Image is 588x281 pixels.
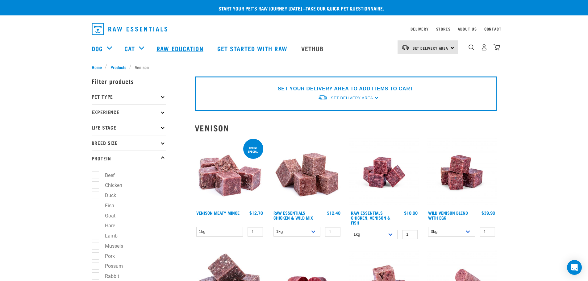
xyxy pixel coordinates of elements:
[482,210,495,215] div: $39.90
[484,28,502,30] a: Contact
[413,47,448,49] span: Set Delivery Area
[92,120,166,135] p: Life Stage
[92,151,166,166] p: Protein
[95,252,117,260] label: Pork
[458,28,477,30] a: About Us
[150,36,211,61] a: Raw Education
[469,44,474,50] img: home-icon-1@2x.png
[494,44,500,51] img: home-icon@2x.png
[95,242,126,250] label: Mussels
[124,44,135,53] a: Cat
[92,64,102,70] span: Home
[195,138,265,208] img: 1117 Venison Meat Mince 01
[402,230,418,239] input: 1
[436,28,451,30] a: Stores
[211,36,295,61] a: Get started with Raw
[481,44,487,51] img: user.png
[92,23,167,35] img: Raw Essentials Logo
[107,64,129,70] a: Products
[92,73,166,89] p: Filter products
[195,123,497,133] h2: Venison
[87,20,502,38] nav: dropdown navigation
[111,64,126,70] span: Products
[95,262,125,270] label: Possum
[306,7,384,10] a: take our quick pet questionnaire.
[325,227,340,237] input: 1
[95,212,118,220] label: Goat
[92,89,166,104] p: Pet Type
[95,272,122,280] label: Rabbit
[95,222,118,229] label: Hare
[243,143,263,156] div: ONLINE SPECIAL!
[95,202,117,209] label: Fish
[567,260,582,275] div: Open Intercom Messenger
[428,212,468,219] a: Wild Venison Blend with Egg
[95,192,119,199] label: Duck
[273,212,313,219] a: Raw Essentials Chicken & Wild Mix
[95,181,125,189] label: Chicken
[95,171,117,179] label: Beef
[92,135,166,151] p: Breed Size
[278,85,413,93] p: SET YOUR DELIVERY AREA TO ADD ITEMS TO CART
[404,210,418,215] div: $10.90
[401,45,410,50] img: van-moving.png
[349,138,419,208] img: Chicken Venison mix 1655
[295,36,332,61] a: Vethub
[411,28,428,30] a: Delivery
[480,227,495,237] input: 1
[248,227,263,237] input: 1
[331,96,373,100] span: Set Delivery Area
[92,64,105,70] a: Home
[318,94,328,101] img: van-moving.png
[327,210,340,215] div: $12.40
[351,212,390,224] a: Raw Essentials Chicken, Venison & Fish
[427,138,497,208] img: Venison Egg 1616
[272,138,342,208] img: Pile Of Cubed Chicken Wild Meat Mix
[92,64,497,70] nav: breadcrumbs
[196,212,240,214] a: Venison Meaty Mince
[249,210,263,215] div: $12.70
[95,232,120,240] label: Lamb
[92,44,103,53] a: Dog
[92,104,166,120] p: Experience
